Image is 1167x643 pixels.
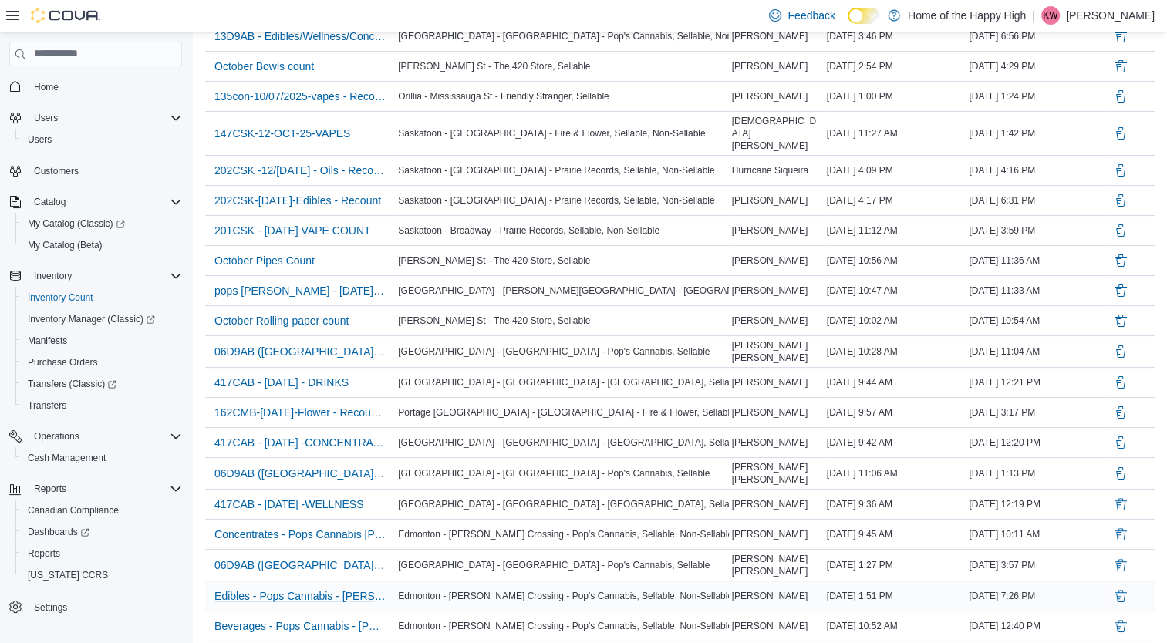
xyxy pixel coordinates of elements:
span: [PERSON_NAME] [732,436,808,449]
span: [PERSON_NAME] [732,376,808,389]
div: [DATE] 4:16 PM [966,161,1108,180]
span: Settings [34,601,67,614]
div: [DATE] 11:36 AM [966,251,1108,270]
div: [DATE] 6:56 PM [966,27,1108,45]
button: 147CSK-12-OCT-25-VAPES [208,122,356,145]
input: Dark Mode [848,8,880,24]
span: Manifests [28,335,67,347]
div: Portage [GEOGRAPHIC_DATA] - [GEOGRAPHIC_DATA] - Fire & Flower, Sellable, Non-Sellable [395,403,728,422]
div: [DATE] 3:57 PM [966,556,1108,574]
span: Purchase Orders [22,353,182,372]
span: 201CSK - [DATE] VAPE COUNT [214,223,371,238]
span: Manifests [22,332,182,350]
div: Saskatoon - [GEOGRAPHIC_DATA] - Prairie Records, Sellable, Non-Sellable [395,191,728,210]
div: [DATE] 4:29 PM [966,57,1108,76]
span: 135con-10/07/2025-vapes - Recount - Recount - Recount - Recount [214,89,386,104]
button: Cash Management [15,447,188,469]
a: Inventory Count [22,288,99,307]
button: Reports [3,478,188,500]
span: Catalog [34,196,66,208]
span: [PERSON_NAME] [732,254,808,267]
div: [DATE] 10:56 AM [824,251,966,270]
span: Edibles - Pops Cannabis - [PERSON_NAME] [DATE] - [GEOGRAPHIC_DATA] - [PERSON_NAME][GEOGRAPHIC_DAT... [214,588,386,604]
span: 06D9AB ([GEOGRAPHIC_DATA]) - Oils + Topicals - [DATE] [214,344,386,359]
span: Operations [34,430,79,443]
span: Hurricane Siqueira [732,164,808,177]
button: Catalog [3,191,188,213]
span: Feedback [788,8,835,23]
button: October Rolling paper count [208,309,355,332]
button: Edibles - Pops Cannabis - [PERSON_NAME] [DATE] - [GEOGRAPHIC_DATA] - [PERSON_NAME][GEOGRAPHIC_DAT... [208,584,392,608]
button: 417CAB - [DATE] -WELLNESS [208,493,369,516]
div: [GEOGRAPHIC_DATA] - [GEOGRAPHIC_DATA] - Pop's Cannabis, Sellable [395,342,728,361]
a: Transfers (Classic) [22,375,123,393]
span: Customers [34,165,79,177]
span: My Catalog (Classic) [28,217,125,230]
div: [DATE] 1:00 PM [824,87,966,106]
button: Settings [3,595,188,618]
div: [DATE] 10:52 AM [824,617,966,635]
div: [DATE] 10:47 AM [824,281,966,300]
span: Inventory [34,270,72,282]
span: Dashboards [28,526,89,538]
div: [PERSON_NAME] St - The 420 Store, Sellable [395,251,728,270]
div: [DATE] 11:12 AM [824,221,966,240]
span: October Pipes Count [214,253,315,268]
button: Delete [1111,124,1130,143]
a: My Catalog (Classic) [22,214,131,233]
span: [PERSON_NAME] [732,315,808,327]
button: Transfers [15,395,188,416]
button: Catalog [28,193,72,211]
div: Saskatoon - [GEOGRAPHIC_DATA] - Prairie Records, Sellable, Non-Sellable [395,161,728,180]
div: [DATE] 11:33 AM [966,281,1108,300]
button: Reports [28,480,73,498]
button: pops [PERSON_NAME] - [DATE] - Drinks - [GEOGRAPHIC_DATA] - [PERSON_NAME][GEOGRAPHIC_DATA] - [GEOG... [208,279,392,302]
button: [US_STATE] CCRS [15,564,188,586]
div: [DATE] 9:36 AM [824,495,966,513]
div: [DATE] 1:27 PM [824,556,966,574]
div: [DATE] 4:17 PM [824,191,966,210]
a: Reports [22,544,66,563]
a: Home [28,78,65,96]
a: Transfers [22,396,73,415]
button: Operations [3,426,188,447]
span: [PERSON_NAME] [732,224,808,237]
div: [GEOGRAPHIC_DATA] - [GEOGRAPHIC_DATA] - Pop's Cannabis, Sellable, Non-Sellable [395,27,728,45]
span: 202CSK -12/[DATE] - Oils - Recount [214,163,386,178]
a: Cash Management [22,449,112,467]
button: Inventory [28,267,78,285]
button: Delete [1111,587,1130,605]
div: [DATE] 3:46 PM [824,27,966,45]
div: [DATE] 12:19 PM [966,495,1108,513]
span: [PERSON_NAME] [PERSON_NAME] [732,339,821,364]
div: [DATE] 11:27 AM [824,124,966,143]
button: 135con-10/07/2025-vapes - Recount - Recount - Recount - Recount [208,85,392,108]
button: 417CAB - [DATE] - DRINKS [208,371,355,394]
span: [PERSON_NAME] [PERSON_NAME] [732,553,821,577]
button: 417CAB - [DATE] -CONCENTRATES [208,431,392,454]
span: Settings [28,597,182,616]
span: Reports [34,483,66,495]
button: Inventory [3,265,188,287]
span: Concentrates - Pops Cannabis [PERSON_NAME] [DATE] - [GEOGRAPHIC_DATA] - [PERSON_NAME][GEOGRAPHIC_... [214,527,386,542]
button: Purchase Orders [15,352,188,373]
span: Inventory [28,267,182,285]
button: 06D9AB ([GEOGRAPHIC_DATA]) - Edibles - [DATE] [208,554,392,577]
div: [DATE] 3:59 PM [966,221,1108,240]
div: [GEOGRAPHIC_DATA] - [PERSON_NAME][GEOGRAPHIC_DATA] - [GEOGRAPHIC_DATA], Sellable [395,281,728,300]
span: Inventory Manager (Classic) [28,313,155,325]
p: [PERSON_NAME] [1066,6,1155,25]
div: Kyle Wasylyk [1041,6,1060,25]
span: Inventory Manager (Classic) [22,310,182,328]
span: Transfers (Classic) [22,375,182,393]
div: [DATE] 12:40 PM [966,617,1108,635]
span: My Catalog (Beta) [28,239,103,251]
div: [DATE] 1:42 PM [966,124,1108,143]
div: Orillia - Mississauga St - Friendly Stranger, Sellable [395,87,728,106]
span: Reports [28,547,60,560]
div: [GEOGRAPHIC_DATA] - [GEOGRAPHIC_DATA] - [GEOGRAPHIC_DATA], Sellable [395,433,728,452]
div: Edmonton - [PERSON_NAME] Crossing - Pop's Cannabis, Sellable, Non-Sellable [395,617,728,635]
span: 417CAB - [DATE] - DRINKS [214,375,349,390]
button: Delete [1111,403,1130,422]
button: Delete [1111,373,1130,392]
